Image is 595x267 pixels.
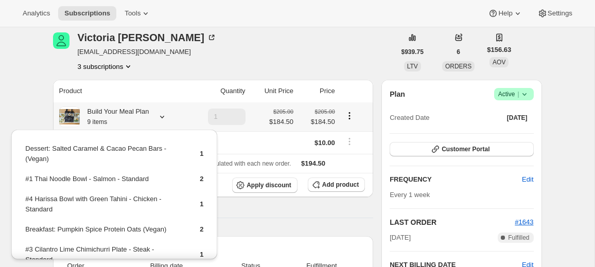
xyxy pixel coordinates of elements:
[450,45,466,59] button: 6
[516,171,539,188] button: Edit
[87,118,108,126] small: 9 items
[314,139,335,147] span: $10.00
[315,109,335,115] small: $205.00
[390,174,522,185] h2: FREQUENCY
[249,80,296,102] th: Unit Price
[296,80,338,102] th: Price
[517,90,519,98] span: |
[341,136,358,147] button: Shipping actions
[80,106,149,127] div: Build Your Meal Plan
[390,217,515,227] h2: LAST ORDER
[508,234,529,242] span: Fulfilled
[401,48,424,56] span: $939.75
[487,45,511,55] span: $156.63
[498,9,512,17] span: Help
[200,251,203,258] span: 1
[445,63,471,70] span: ORDERS
[188,80,248,102] th: Quantity
[118,6,157,21] button: Tools
[395,45,430,59] button: $939.75
[25,193,182,223] td: #4 Harissa Bowl with Green Tahini - Chicken - Standard
[273,109,293,115] small: $205.00
[442,145,489,153] span: Customer Portal
[200,200,203,208] span: 1
[390,233,411,243] span: [DATE]
[200,150,203,157] span: 1
[390,142,533,156] button: Customer Portal
[200,175,203,183] span: 2
[522,174,533,185] span: Edit
[407,63,418,70] span: LTV
[25,173,182,192] td: #1 Thai Noodle Bowl - Salmon - Standard
[308,177,365,192] button: Add product
[501,111,534,125] button: [DATE]
[548,9,572,17] span: Settings
[515,217,533,227] button: #1643
[390,89,405,99] h2: Plan
[457,48,460,56] span: 6
[515,218,533,226] a: #1643
[322,181,359,189] span: Add product
[25,224,182,243] td: Breakfast: Pumpkin Spice Protein Oats (Vegan)
[16,6,56,21] button: Analytics
[53,32,69,49] span: Victoria Romo-LeTourneau
[300,117,335,127] span: $184.50
[247,181,291,189] span: Apply discount
[341,110,358,121] button: Product actions
[125,9,141,17] span: Tools
[25,143,182,172] td: Dessert: Salted Caramel & Cacao Pecan Bars - (Vegan)
[58,6,116,21] button: Subscriptions
[64,9,110,17] span: Subscriptions
[78,47,217,57] span: [EMAIL_ADDRESS][DOMAIN_NAME]
[232,177,297,193] button: Apply discount
[493,59,505,66] span: AOV
[53,80,189,102] th: Product
[390,113,429,123] span: Created Date
[78,61,134,72] button: Product actions
[301,159,325,167] span: $194.50
[200,225,203,233] span: 2
[482,6,529,21] button: Help
[531,6,579,21] button: Settings
[507,114,528,122] span: [DATE]
[498,89,530,99] span: Active
[269,117,293,127] span: $184.50
[78,32,217,43] div: Victoria [PERSON_NAME]
[390,191,430,199] span: Every 1 week
[23,9,50,17] span: Analytics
